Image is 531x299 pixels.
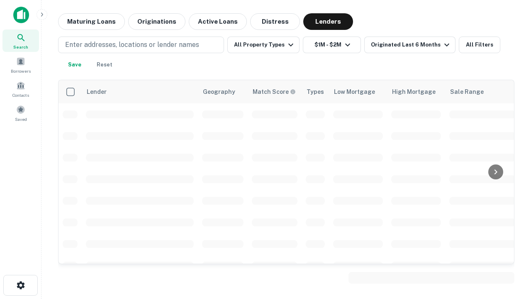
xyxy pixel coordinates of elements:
button: All Filters [459,37,500,53]
button: Lenders [303,13,353,30]
div: Lender [87,87,107,97]
button: Distress [250,13,300,30]
a: Search [2,29,39,52]
button: Originated Last 6 Months [364,37,455,53]
th: Lender [82,80,198,103]
button: Originations [128,13,185,30]
div: Types [307,87,324,97]
span: Search [13,44,28,50]
button: Active Loans [189,13,247,30]
button: All Property Types [227,37,300,53]
th: High Mortgage [387,80,445,103]
a: Borrowers [2,54,39,76]
a: Contacts [2,78,39,100]
button: Maturing Loans [58,13,125,30]
iframe: Chat Widget [490,233,531,272]
span: Contacts [12,92,29,98]
a: Saved [2,102,39,124]
button: Save your search to get updates of matches that match your search criteria. [61,56,88,73]
th: Types [302,80,329,103]
span: Borrowers [11,68,31,74]
th: Low Mortgage [329,80,387,103]
h6: Match Score [253,87,294,96]
div: Geography [203,87,235,97]
th: Sale Range [445,80,520,103]
div: Originated Last 6 Months [371,40,452,50]
button: Reset [91,56,118,73]
span: Saved [15,116,27,123]
div: Sale Range [450,87,484,97]
th: Capitalize uses an advanced AI algorithm to match your search with the best lender. The match sco... [248,80,302,103]
button: Enter addresses, locations or lender names [58,37,224,53]
div: Capitalize uses an advanced AI algorithm to match your search with the best lender. The match sco... [253,87,296,96]
button: $1M - $2M [303,37,361,53]
p: Enter addresses, locations or lender names [65,40,199,50]
div: Low Mortgage [334,87,375,97]
div: High Mortgage [392,87,436,97]
img: capitalize-icon.png [13,7,29,23]
th: Geography [198,80,248,103]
